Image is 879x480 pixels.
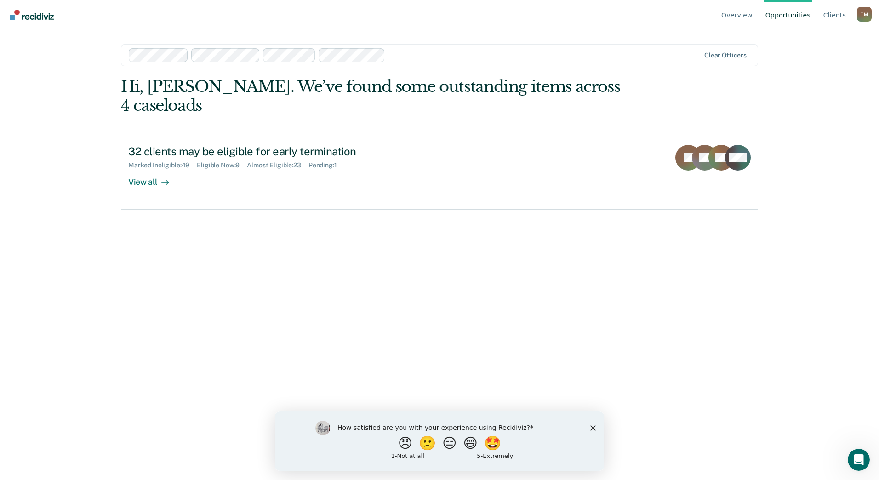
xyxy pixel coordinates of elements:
div: Clear officers [704,51,747,59]
div: Eligible Now : 9 [197,161,247,169]
a: 32 clients may be eligible for early terminationMarked Ineligible:49Eligible Now:9Almost Eligible... [121,137,758,210]
div: Hi, [PERSON_NAME]. We’ve found some outstanding items across 4 caseloads [121,77,631,115]
img: Recidiviz [10,10,54,20]
button: Profile dropdown button [857,7,872,22]
iframe: Intercom live chat [848,449,870,471]
div: Marked Ineligible : 49 [128,161,197,169]
div: View all [128,169,180,187]
div: 32 clients may be eligible for early termination [128,145,451,158]
div: Pending : 1 [308,161,344,169]
div: Almost Eligible : 23 [247,161,308,169]
iframe: Survey by Kim from Recidiviz [275,411,604,471]
div: T M [857,7,872,22]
